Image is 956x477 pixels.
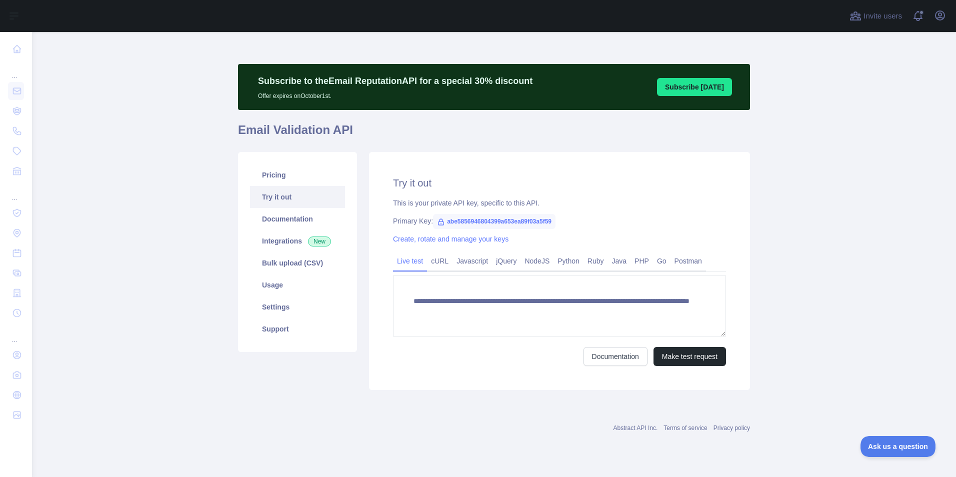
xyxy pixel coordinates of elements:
a: Java [608,253,631,269]
span: Invite users [863,10,902,22]
button: Subscribe [DATE] [657,78,732,96]
div: ... [8,324,24,344]
button: Make test request [653,347,726,366]
a: Abstract API Inc. [613,424,658,431]
a: Postman [670,253,706,269]
h1: Email Validation API [238,122,750,146]
a: Live test [393,253,427,269]
h2: Try it out [393,176,726,190]
a: Terms of service [663,424,707,431]
a: jQuery [492,253,520,269]
p: Offer expires on October 1st. [258,88,532,100]
a: NodeJS [520,253,553,269]
a: PHP [630,253,653,269]
span: abe5856946804399a653ea89f03a5f59 [433,214,555,229]
a: Integrations New [250,230,345,252]
span: New [308,236,331,246]
div: Primary Key: [393,216,726,226]
button: Invite users [847,8,904,24]
a: Try it out [250,186,345,208]
a: Privacy policy [713,424,750,431]
div: ... [8,60,24,80]
a: Settings [250,296,345,318]
a: Documentation [583,347,647,366]
a: Javascript [452,253,492,269]
a: Bulk upload (CSV) [250,252,345,274]
a: Python [553,253,583,269]
iframe: Toggle Customer Support [860,436,936,457]
div: This is your private API key, specific to this API. [393,198,726,208]
div: ... [8,182,24,202]
a: Support [250,318,345,340]
a: Pricing [250,164,345,186]
a: cURL [427,253,452,269]
p: Subscribe to the Email Reputation API for a special 30 % discount [258,74,532,88]
a: Go [653,253,670,269]
a: Create, rotate and manage your keys [393,235,508,243]
a: Usage [250,274,345,296]
a: Ruby [583,253,608,269]
a: Documentation [250,208,345,230]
